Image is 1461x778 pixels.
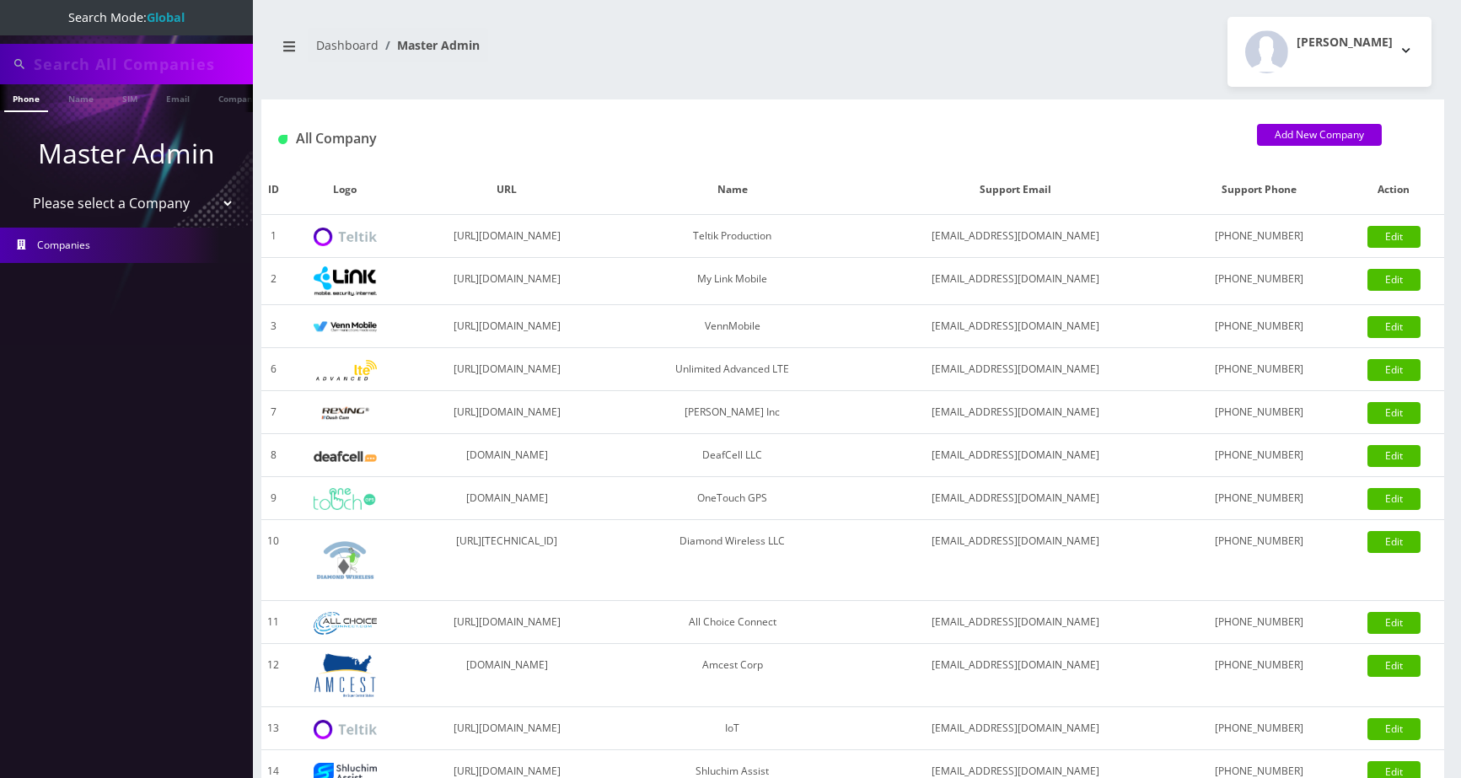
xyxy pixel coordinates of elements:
[1367,316,1421,338] a: Edit
[856,477,1174,520] td: [EMAIL_ADDRESS][DOMAIN_NAME]
[856,305,1174,348] td: [EMAIL_ADDRESS][DOMAIN_NAME]
[406,477,610,520] td: [DOMAIN_NAME]
[1174,391,1343,434] td: [PHONE_NUMBER]
[261,520,285,601] td: 10
[68,9,185,25] span: Search Mode:
[406,601,610,644] td: [URL][DOMAIN_NAME]
[609,520,856,601] td: Diamond Wireless LLC
[34,48,249,80] input: Search All Companies
[1174,601,1343,644] td: [PHONE_NUMBER]
[1174,258,1343,305] td: [PHONE_NUMBER]
[856,644,1174,707] td: [EMAIL_ADDRESS][DOMAIN_NAME]
[406,305,610,348] td: [URL][DOMAIN_NAME]
[1367,445,1421,467] a: Edit
[261,477,285,520] td: 9
[856,258,1174,305] td: [EMAIL_ADDRESS][DOMAIN_NAME]
[261,601,285,644] td: 11
[856,391,1174,434] td: [EMAIL_ADDRESS][DOMAIN_NAME]
[4,84,48,112] a: Phone
[1174,434,1343,477] td: [PHONE_NUMBER]
[856,165,1174,215] th: Support Email
[379,36,480,54] li: Master Admin
[1227,17,1431,87] button: [PERSON_NAME]
[1367,612,1421,634] a: Edit
[1174,348,1343,391] td: [PHONE_NUMBER]
[1367,718,1421,740] a: Edit
[1174,305,1343,348] td: [PHONE_NUMBER]
[1174,215,1343,258] td: [PHONE_NUMBER]
[1343,165,1444,215] th: Action
[314,266,377,296] img: My Link Mobile
[609,601,856,644] td: All Choice Connect
[261,707,285,750] td: 13
[261,348,285,391] td: 6
[314,612,377,635] img: All Choice Connect
[314,321,377,333] img: VennMobile
[37,238,90,252] span: Companies
[1367,655,1421,677] a: Edit
[1367,269,1421,291] a: Edit
[609,348,856,391] td: Unlimited Advanced LTE
[314,652,377,698] img: Amcest Corp
[1174,477,1343,520] td: [PHONE_NUMBER]
[114,84,146,110] a: SIM
[609,707,856,750] td: IoT
[1174,165,1343,215] th: Support Phone
[406,644,610,707] td: [DOMAIN_NAME]
[856,434,1174,477] td: [EMAIL_ADDRESS][DOMAIN_NAME]
[1367,359,1421,381] a: Edit
[406,165,610,215] th: URL
[278,135,287,144] img: All Company
[609,258,856,305] td: My Link Mobile
[609,305,856,348] td: VennMobile
[1367,402,1421,424] a: Edit
[856,348,1174,391] td: [EMAIL_ADDRESS][DOMAIN_NAME]
[609,165,856,215] th: Name
[261,644,285,707] td: 12
[856,707,1174,750] td: [EMAIL_ADDRESS][DOMAIN_NAME]
[261,165,285,215] th: ID
[278,131,1232,147] h1: All Company
[406,258,610,305] td: [URL][DOMAIN_NAME]
[210,84,266,110] a: Company
[856,601,1174,644] td: [EMAIL_ADDRESS][DOMAIN_NAME]
[406,215,610,258] td: [URL][DOMAIN_NAME]
[285,165,406,215] th: Logo
[261,391,285,434] td: 7
[406,391,610,434] td: [URL][DOMAIN_NAME]
[1367,488,1421,510] a: Edit
[314,488,377,510] img: OneTouch GPS
[147,9,185,25] strong: Global
[261,215,285,258] td: 1
[261,258,285,305] td: 2
[1257,124,1382,146] a: Add New Company
[609,215,856,258] td: Teltik Production
[609,391,856,434] td: [PERSON_NAME] Inc
[609,434,856,477] td: DeafCell LLC
[314,451,377,462] img: DeafCell LLC
[314,360,377,381] img: Unlimited Advanced LTE
[158,84,198,110] a: Email
[856,520,1174,601] td: [EMAIL_ADDRESS][DOMAIN_NAME]
[406,520,610,601] td: [URL][TECHNICAL_ID]
[856,215,1174,258] td: [EMAIL_ADDRESS][DOMAIN_NAME]
[1367,531,1421,553] a: Edit
[609,644,856,707] td: Amcest Corp
[274,28,841,76] nav: breadcrumb
[406,348,610,391] td: [URL][DOMAIN_NAME]
[1174,644,1343,707] td: [PHONE_NUMBER]
[314,405,377,421] img: Rexing Inc
[60,84,102,110] a: Name
[406,434,610,477] td: [DOMAIN_NAME]
[261,434,285,477] td: 8
[609,477,856,520] td: OneTouch GPS
[1174,520,1343,601] td: [PHONE_NUMBER]
[1174,707,1343,750] td: [PHONE_NUMBER]
[406,707,610,750] td: [URL][DOMAIN_NAME]
[261,305,285,348] td: 3
[316,37,379,53] a: Dashboard
[314,529,377,592] img: Diamond Wireless LLC
[1367,226,1421,248] a: Edit
[314,720,377,739] img: IoT
[1297,35,1393,50] h2: [PERSON_NAME]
